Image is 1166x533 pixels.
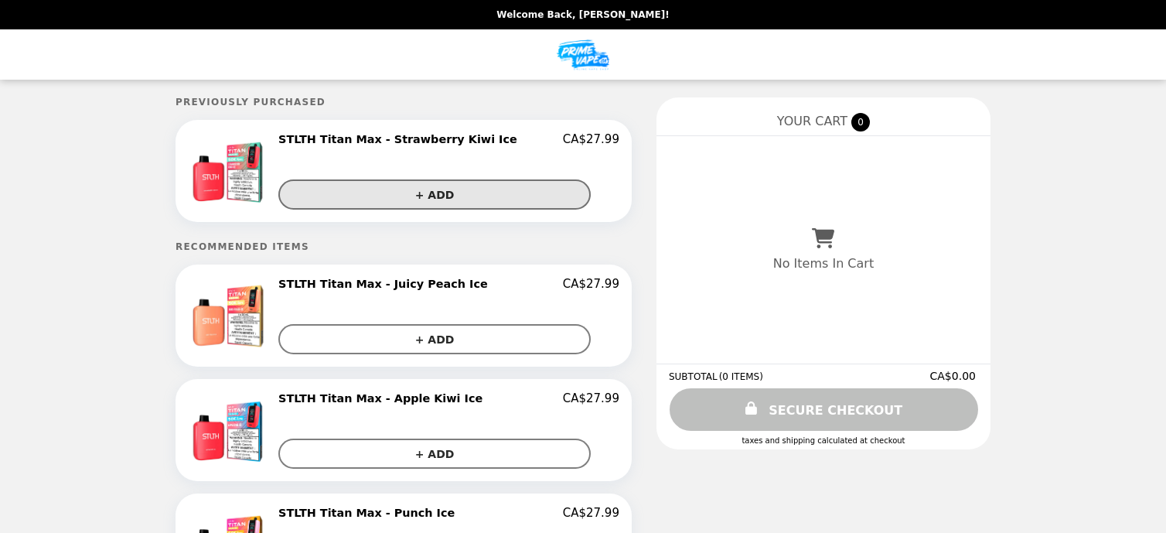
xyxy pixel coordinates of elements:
[278,179,591,210] button: + ADD
[191,277,272,354] img: STLTH Titan Max - Juicy Peach Ice
[496,9,669,20] p: Welcome Back, [PERSON_NAME]!
[190,391,271,469] img: STLTH Titan Max - Apple Kiwi Ice
[554,39,612,70] img: Brand Logo
[278,391,489,405] h2: STLTH Titan Max - Apple Kiwi Ice
[851,113,870,132] span: 0
[278,324,591,354] button: + ADD
[563,132,619,146] p: CA$27.99
[278,506,461,520] h2: STLTH Titan Max - Punch Ice
[777,114,847,128] span: YOUR CART
[563,391,619,405] p: CA$27.99
[278,439,591,469] button: + ADD
[719,371,763,382] span: ( 0 ITEMS )
[563,277,619,291] p: CA$27.99
[278,132,523,146] h2: STLTH Titan Max - Strawberry Kiwi Ice
[278,277,494,291] h2: STLTH Titan Max - Juicy Peach Ice
[176,241,632,252] h5: Recommended Items
[563,506,619,520] p: CA$27.99
[930,370,978,382] span: CA$0.00
[176,97,632,108] h5: Previously Purchased
[773,256,874,271] p: No Items In Cart
[190,132,271,210] img: STLTH Titan Max - Strawberry Kiwi Ice
[669,371,719,382] span: SUBTOTAL
[669,436,978,445] div: Taxes and Shipping calculated at checkout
